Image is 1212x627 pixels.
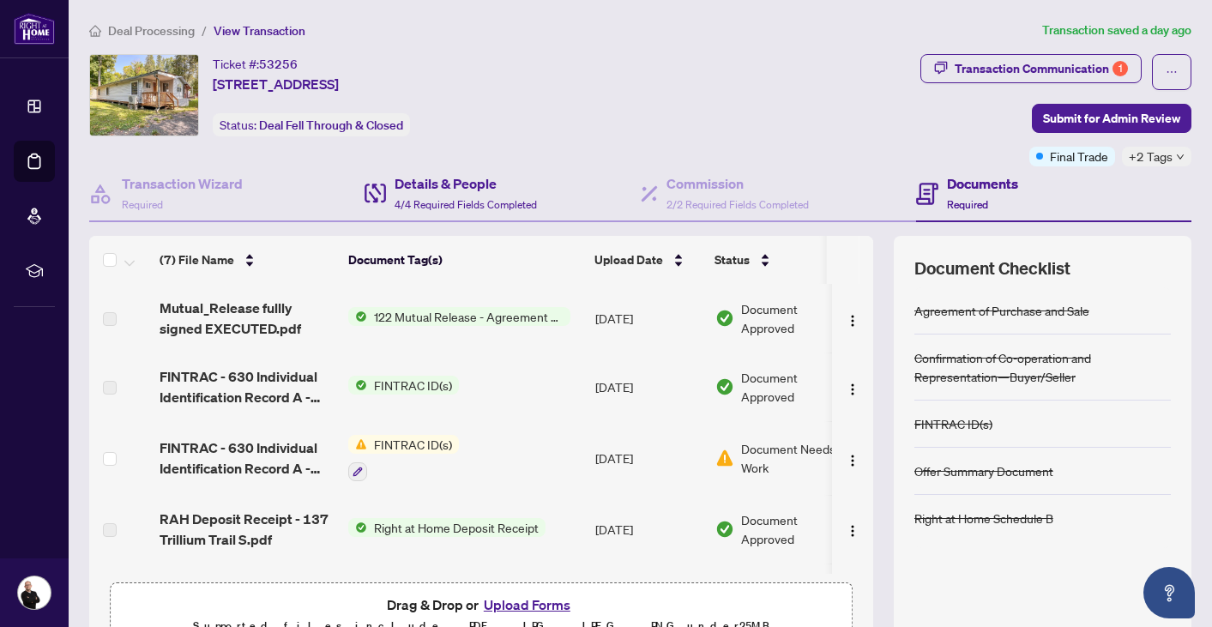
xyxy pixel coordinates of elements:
span: 53256 [259,57,298,72]
div: Status: [213,113,410,136]
button: Logo [839,444,866,472]
span: 4/4 Required Fields Completed [395,198,537,211]
div: Confirmation of Co-operation and Representation—Buyer/Seller [914,348,1171,386]
div: Offer Summary Document [914,461,1053,480]
span: Mutual_Release fullly signed EXECUTED.pdf [160,298,335,339]
button: Status IconFINTRAC ID(s) [348,435,459,481]
span: Right at Home Deposit Receipt [367,518,546,537]
span: +2 Tags [1129,147,1173,166]
button: Status IconFINTRAC ID(s) [348,376,459,395]
img: Status Icon [348,518,367,537]
div: 1 [1113,61,1128,76]
div: Right at Home Schedule B [914,509,1053,528]
span: RAH Deposit Receipt - 137 Trillium Trail S.pdf [160,509,335,550]
img: Document Status [715,520,734,539]
span: Deal Processing [108,23,195,39]
button: Logo [839,515,866,543]
img: Document Status [715,377,734,396]
td: [DATE] [588,284,709,353]
span: FINTRAC ID(s) [367,376,459,395]
td: [DATE] [588,353,709,421]
span: View Transaction [214,23,305,39]
span: Document Approved [741,368,847,406]
th: (7) File Name [153,236,341,284]
span: Status [715,250,750,269]
img: Status Icon [348,307,367,326]
span: FINTRAC ID(s) [367,435,459,454]
span: Final Trade [1050,147,1108,166]
button: Logo [839,373,866,401]
span: Document Approved [741,299,847,337]
h4: Transaction Wizard [122,173,243,194]
span: (7) File Name [160,250,234,269]
li: / [202,21,207,40]
div: Agreement of Purchase and Sale [914,301,1089,320]
th: Status [708,236,853,284]
img: Profile Icon [18,576,51,609]
button: Transaction Communication1 [920,54,1142,83]
span: Document Checklist [914,256,1070,280]
img: Status Icon [348,435,367,454]
span: Document Approved [741,510,847,548]
img: logo [14,13,55,45]
button: Status IconRight at Home Deposit Receipt [348,518,546,537]
img: Status Icon [348,376,367,395]
h4: Commission [666,173,809,194]
img: Logo [846,383,859,396]
img: IMG-X12399108_1.jpg [90,55,198,136]
span: Document Needs Work [741,439,847,477]
td: [DATE] [588,421,709,495]
img: Logo [846,314,859,328]
th: Upload Date [588,236,708,284]
span: 2/2 Required Fields Completed [666,198,809,211]
img: Logo [846,454,859,467]
button: Submit for Admin Review [1032,104,1191,133]
img: Logo [846,524,859,538]
span: Submit for Admin Review [1043,105,1180,132]
button: Open asap [1143,567,1195,618]
div: FINTRAC ID(s) [914,414,992,433]
span: Upload Date [594,250,663,269]
div: Ticket #: [213,54,298,74]
span: [STREET_ADDRESS] [213,74,339,94]
span: FINTRAC - 630 Individual Identification Record A - PropTx-OREA_[DATE] 08_54_24.pdf [160,366,335,407]
button: Status Icon122 Mutual Release - Agreement of Purchase and Sale [348,307,570,326]
button: Upload Forms [479,594,576,616]
span: home [89,25,101,37]
button: Logo [839,304,866,332]
h4: Details & People [395,173,537,194]
img: Document Status [715,449,734,467]
span: ellipsis [1166,66,1178,78]
span: FINTRAC - 630 Individual Identification Record A - PropTx-OREA_[DATE] 12_45_39.pdf [160,437,335,479]
span: Required [947,198,988,211]
article: Transaction saved a day ago [1042,21,1191,40]
th: Document Tag(s) [341,236,588,284]
td: [DATE] [588,495,709,564]
span: 122 Mutual Release - Agreement of Purchase and Sale [367,307,570,326]
h4: Documents [947,173,1018,194]
span: down [1176,153,1185,161]
span: Deal Fell Through & Closed [259,118,403,133]
span: Drag & Drop or [387,594,576,616]
div: Transaction Communication [955,55,1128,82]
img: Document Status [715,309,734,328]
span: Required [122,198,163,211]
